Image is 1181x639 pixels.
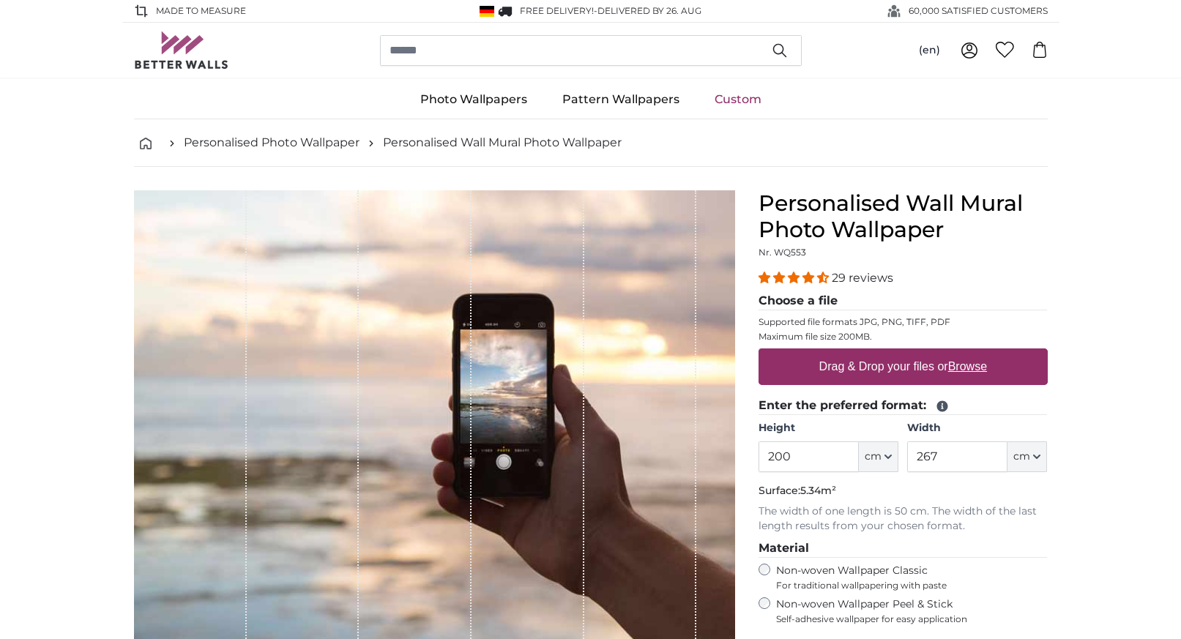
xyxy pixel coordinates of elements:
span: 60,000 SATISFIED CUSTOMERS [909,4,1048,18]
nav: breadcrumbs [134,119,1048,167]
a: Custom [697,81,779,119]
label: Height [759,421,898,436]
button: (en) [907,37,952,64]
p: Surface: [759,484,1048,498]
img: Betterwalls [134,31,229,69]
span: Made to Measure [156,4,246,18]
a: Pattern Wallpapers [545,81,697,119]
h1: Personalised Wall Mural Photo Wallpaper [759,190,1048,243]
p: The width of one length is 50 cm. The width of the last length results from your chosen format. [759,504,1048,534]
span: For traditional wallpapering with paste [776,580,1048,591]
p: Maximum file size 200MB. [759,331,1048,343]
legend: Material [759,539,1048,558]
img: Germany [480,6,494,17]
span: cm [1013,449,1030,464]
button: cm [1007,441,1047,472]
p: Supported file formats JPG, PNG, TIFF, PDF [759,316,1048,328]
label: Non-woven Wallpaper Classic [776,564,1048,591]
span: 29 reviews [832,271,893,285]
span: FREE delivery! [520,5,594,16]
span: Delivered by 26. Aug [597,5,701,16]
span: cm [865,449,882,464]
span: - [594,5,701,16]
u: Browse [948,360,987,373]
legend: Enter the preferred format: [759,397,1048,415]
label: Width [907,421,1047,436]
button: cm [859,441,898,472]
a: Photo Wallpapers [403,81,545,119]
span: 4.34 stars [759,271,832,285]
a: Personalised Wall Mural Photo Wallpaper [383,134,622,152]
a: Personalised Photo Wallpaper [184,134,359,152]
legend: Choose a file [759,292,1048,310]
label: Drag & Drop your files or [813,352,992,381]
span: Nr. WQ553 [759,247,806,258]
label: Non-woven Wallpaper Peel & Stick [776,597,1048,625]
span: Self-adhesive wallpaper for easy application [776,613,1048,625]
span: 5.34m² [800,484,836,497]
